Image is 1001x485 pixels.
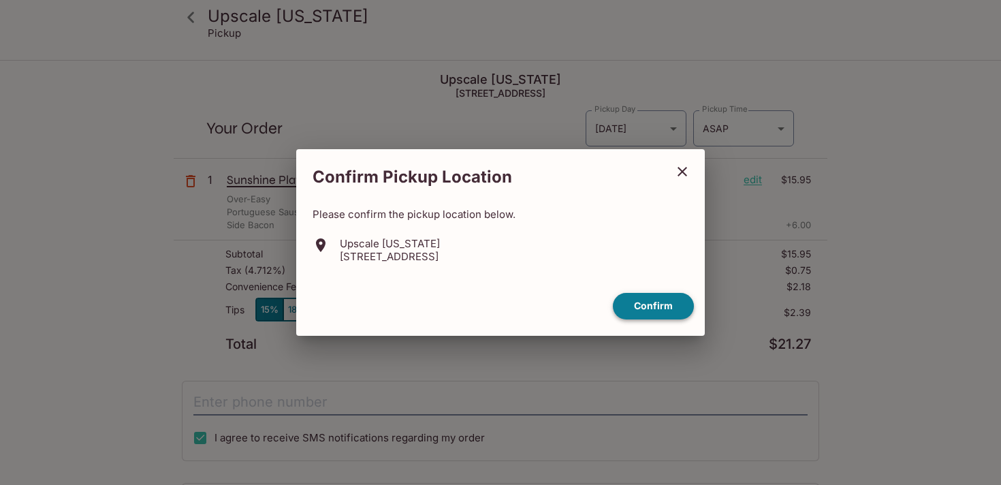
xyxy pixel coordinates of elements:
button: confirm [613,293,694,319]
p: Please confirm the pickup location below. [313,208,688,221]
p: [STREET_ADDRESS] [340,250,440,263]
h2: Confirm Pickup Location [296,160,665,194]
button: close [665,155,699,189]
p: Upscale [US_STATE] [340,237,440,250]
